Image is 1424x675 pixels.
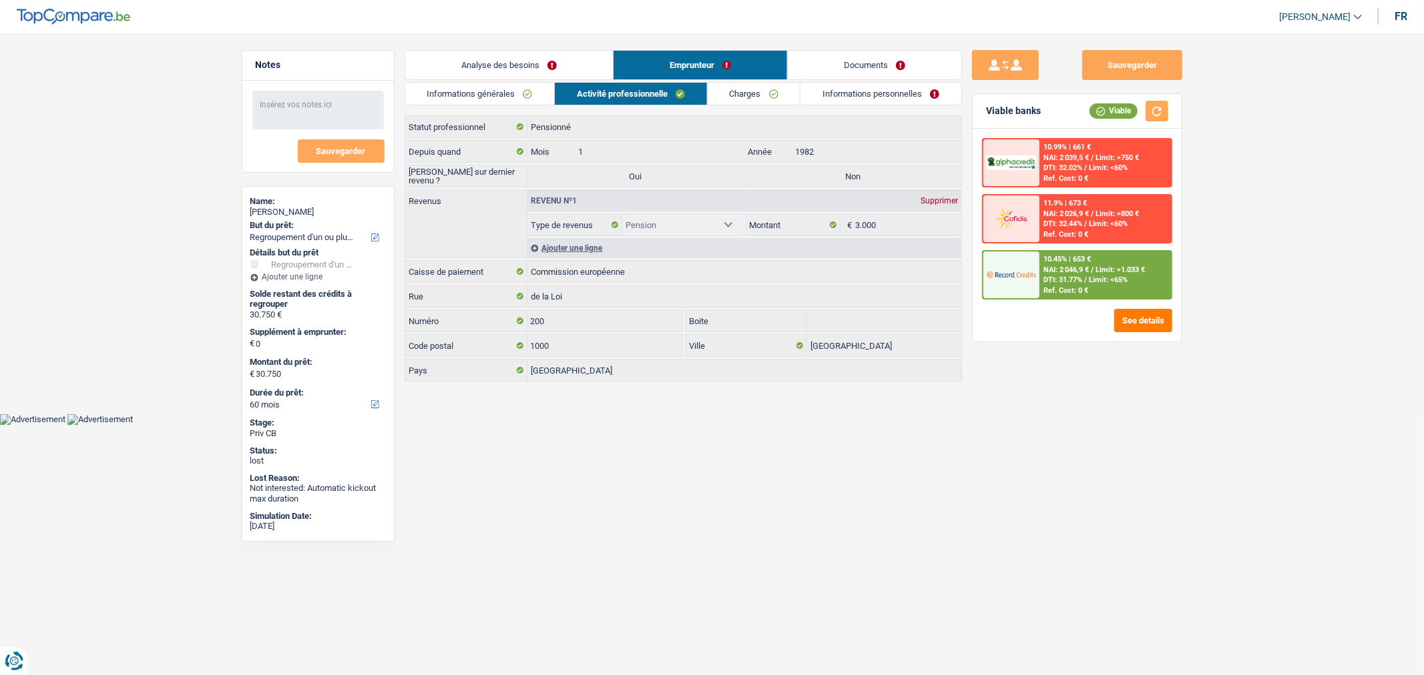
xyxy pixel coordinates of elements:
[686,335,807,356] label: Ville
[527,214,622,235] label: Type de revenus
[250,196,386,207] div: Name:
[1091,265,1094,274] span: /
[987,155,1036,171] img: AlphaCredit
[1043,230,1088,239] div: Ref. Cost: 0 €
[250,357,383,368] label: Montant du prêt:
[986,105,1041,117] div: Viable banks
[1090,103,1138,118] div: Viable
[405,335,527,356] label: Code postal
[1268,6,1362,28] a: [PERSON_NAME]
[1096,153,1139,162] span: Limit: >750 €
[1043,209,1089,218] span: NAI: 2 026,9 €
[1089,163,1128,172] span: Limit: <60%
[527,238,961,257] div: Ajouter une ligne
[614,51,787,79] a: Emprunteur
[744,165,961,187] label: Non
[555,83,707,105] a: Activité professionnelle
[1043,174,1088,183] div: Ref. Cost: 0 €
[1043,199,1087,207] div: 11.9% | 673 €
[1043,265,1089,274] span: NAI: 2 046,9 €
[250,418,386,428] div: Stage:
[527,197,580,205] div: Revenu nº1
[575,141,744,162] input: MM
[405,190,527,205] label: Revenus
[841,214,855,235] span: €
[256,59,381,71] h5: Notes
[987,262,1036,287] img: Record Credits
[405,83,555,105] a: Informations générales
[250,483,386,504] div: Not interested: Automatic kickout max duration
[788,51,961,79] a: Documents
[1084,163,1087,172] span: /
[250,456,386,466] div: lost
[250,272,386,281] div: Ajouter une ligne
[250,511,386,522] div: Simulation Date:
[250,446,386,456] div: Status:
[800,83,961,105] a: Informations personnelles
[405,310,527,331] label: Numéro
[1043,163,1082,172] span: DTI: 32.02%
[1082,50,1182,80] button: Sauvegarder
[1043,143,1091,151] div: 10.99% | 661 €
[987,206,1036,231] img: Cofidis
[405,285,527,307] label: Rue
[250,428,386,439] div: Priv CB
[708,83,800,105] a: Charges
[1084,275,1087,284] span: /
[1043,275,1082,284] span: DTI: 31.77%
[250,521,386,532] div: [DATE]
[1043,219,1082,228] span: DTI: 32.44%
[1089,275,1128,284] span: Limit: <65%
[744,141,792,162] label: Année
[1091,209,1094,218] span: /
[405,141,527,162] label: Depuis quand
[405,116,527,137] label: Statut professionnel
[917,197,961,205] div: Supprimer
[405,360,527,381] label: Pays
[316,147,366,155] span: Sauvegarder
[250,247,386,258] div: Détails but du prêt
[1096,209,1139,218] span: Limit: >800 €
[250,327,383,337] label: Supplément à emprunter:
[1091,153,1094,162] span: /
[1043,153,1089,162] span: NAI: 2 039,5 €
[405,261,527,282] label: Caisse de paiement
[250,338,255,349] span: €
[1279,11,1351,23] span: [PERSON_NAME]
[746,214,841,235] label: Montant
[1096,265,1145,274] span: Limit: >1.033 €
[527,141,575,162] label: Mois
[1043,286,1088,295] div: Ref. Cost: 0 €
[250,289,386,309] div: Solde restant des crédits à regrouper
[405,51,613,79] a: Analyse des besoins
[250,369,255,380] span: €
[1395,10,1407,23] div: fr
[792,141,961,162] input: AAAA
[250,309,386,320] div: 30.750 €
[1114,309,1172,332] button: See details
[1084,219,1087,228] span: /
[17,9,130,25] img: TopCompare Logo
[250,473,386,484] div: Lost Reason:
[298,139,385,163] button: Sauvegarder
[527,165,744,187] label: Oui
[686,310,807,331] label: Boite
[67,414,133,425] img: Advertisement
[1043,255,1091,263] div: 10.45% | 653 €
[1089,219,1128,228] span: Limit: <60%
[405,165,527,187] label: [PERSON_NAME] sur dernier revenu ?
[250,388,383,398] label: Durée du prêt:
[250,207,386,217] div: [PERSON_NAME]
[250,220,383,231] label: But du prêt:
